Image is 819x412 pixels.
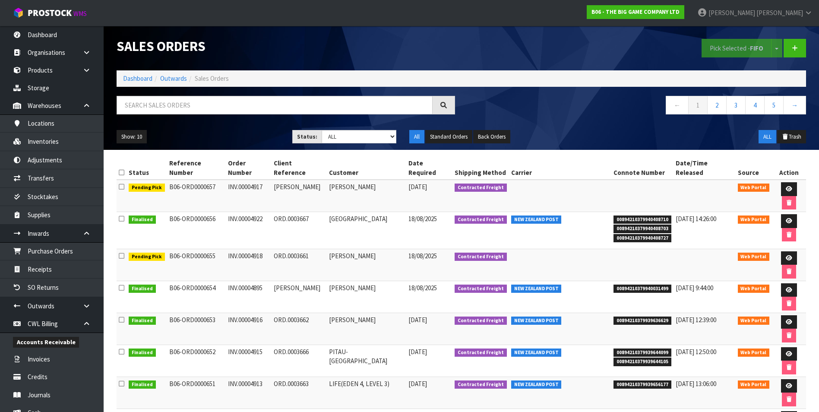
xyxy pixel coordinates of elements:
[611,156,674,180] th: Connote Number
[676,316,716,324] span: [DATE] 12:39:00
[117,96,433,114] input: Search sales orders
[272,156,327,180] th: Client Reference
[425,130,472,144] button: Standard Orders
[707,96,727,114] a: 2
[688,96,708,114] a: 1
[772,156,806,180] th: Action
[676,284,713,292] span: [DATE] 9:44:00
[272,180,327,212] td: [PERSON_NAME]
[129,216,156,224] span: Finalised
[613,317,671,325] span: 00894210379939636629
[455,317,507,325] span: Contracted Freight
[666,96,689,114] a: ←
[408,316,427,324] span: [DATE]
[736,156,772,180] th: Source
[750,44,763,52] strong: FIFO
[587,5,684,19] a: B06 - THE BIG GAME COMPANY LTD
[129,184,165,192] span: Pending Pick
[272,281,327,313] td: [PERSON_NAME]
[511,317,562,325] span: NEW ZEALAND POST
[613,216,671,224] span: 00894210379940408710
[511,380,562,389] span: NEW ZEALAND POST
[408,215,437,223] span: 18/08/2025
[272,212,327,249] td: ORD.0003667
[226,313,272,345] td: INV.00004916
[167,377,226,409] td: B06-ORD0000651
[226,212,272,249] td: INV.00004922
[756,9,803,17] span: [PERSON_NAME]
[226,377,272,409] td: INV.00004913
[726,96,746,114] a: 3
[738,349,770,357] span: Web Portal
[327,156,406,180] th: Customer
[738,380,770,389] span: Web Portal
[406,156,452,180] th: Date Required
[167,281,226,313] td: B06-ORD0000654
[455,285,507,293] span: Contracted Freight
[738,184,770,192] span: Web Portal
[408,380,427,388] span: [DATE]
[327,281,406,313] td: [PERSON_NAME]
[408,348,427,356] span: [DATE]
[167,180,226,212] td: B06-ORD0000657
[327,212,406,249] td: [GEOGRAPHIC_DATA]
[745,96,765,114] a: 4
[272,377,327,409] td: ORD.0003663
[676,348,716,356] span: [DATE] 12:50:00
[129,380,156,389] span: Finalised
[511,285,562,293] span: NEW ZEALAND POST
[297,133,317,140] strong: Status:
[129,285,156,293] span: Finalised
[613,234,671,243] span: 00894210379940408727
[226,281,272,313] td: INV.00004895
[117,130,147,144] button: Show: 10
[13,337,79,348] span: Accounts Receivable
[591,8,680,16] strong: B06 - THE BIG GAME COMPANY LTD
[327,377,406,409] td: LIFE(EDEN 4, LEVEL 3)
[272,313,327,345] td: ORD.0003662
[167,345,226,377] td: B06-ORD0000652
[126,156,167,180] th: Status
[738,216,770,224] span: Web Portal
[468,96,806,117] nav: Page navigation
[777,130,806,144] button: Trash
[195,74,229,82] span: Sales Orders
[226,180,272,212] td: INV.00004917
[511,349,562,357] span: NEW ZEALAND POST
[613,358,671,366] span: 00894210379939644105
[455,184,507,192] span: Contracted Freight
[28,7,72,19] span: ProStock
[738,317,770,325] span: Web Portal
[511,216,562,224] span: NEW ZEALAND POST
[613,380,671,389] span: 00894210379939656177
[783,96,806,114] a: →
[702,39,772,57] button: Pick Selected -FIFO
[708,9,755,17] span: [PERSON_NAME]
[167,212,226,249] td: B06-ORD0000656
[759,130,776,144] button: ALL
[167,156,226,180] th: Reference Number
[327,249,406,281] td: [PERSON_NAME]
[226,249,272,281] td: INV.00004918
[226,345,272,377] td: INV.00004915
[409,130,424,144] button: All
[676,380,716,388] span: [DATE] 13:06:00
[738,285,770,293] span: Web Portal
[408,183,427,191] span: [DATE]
[613,349,671,357] span: 00894210379939644099
[13,7,24,18] img: cube-alt.png
[613,285,671,293] span: 00894210379940031499
[455,216,507,224] span: Contracted Freight
[272,345,327,377] td: ORD.0003666
[129,253,165,261] span: Pending Pick
[167,313,226,345] td: B06-ORD0000653
[455,380,507,389] span: Contracted Freight
[764,96,784,114] a: 5
[455,253,507,261] span: Contracted Freight
[160,74,187,82] a: Outwards
[327,180,406,212] td: [PERSON_NAME]
[73,10,87,18] small: WMS
[408,284,437,292] span: 18/08/2025
[117,39,455,54] h1: Sales Orders
[272,249,327,281] td: ORD.0003661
